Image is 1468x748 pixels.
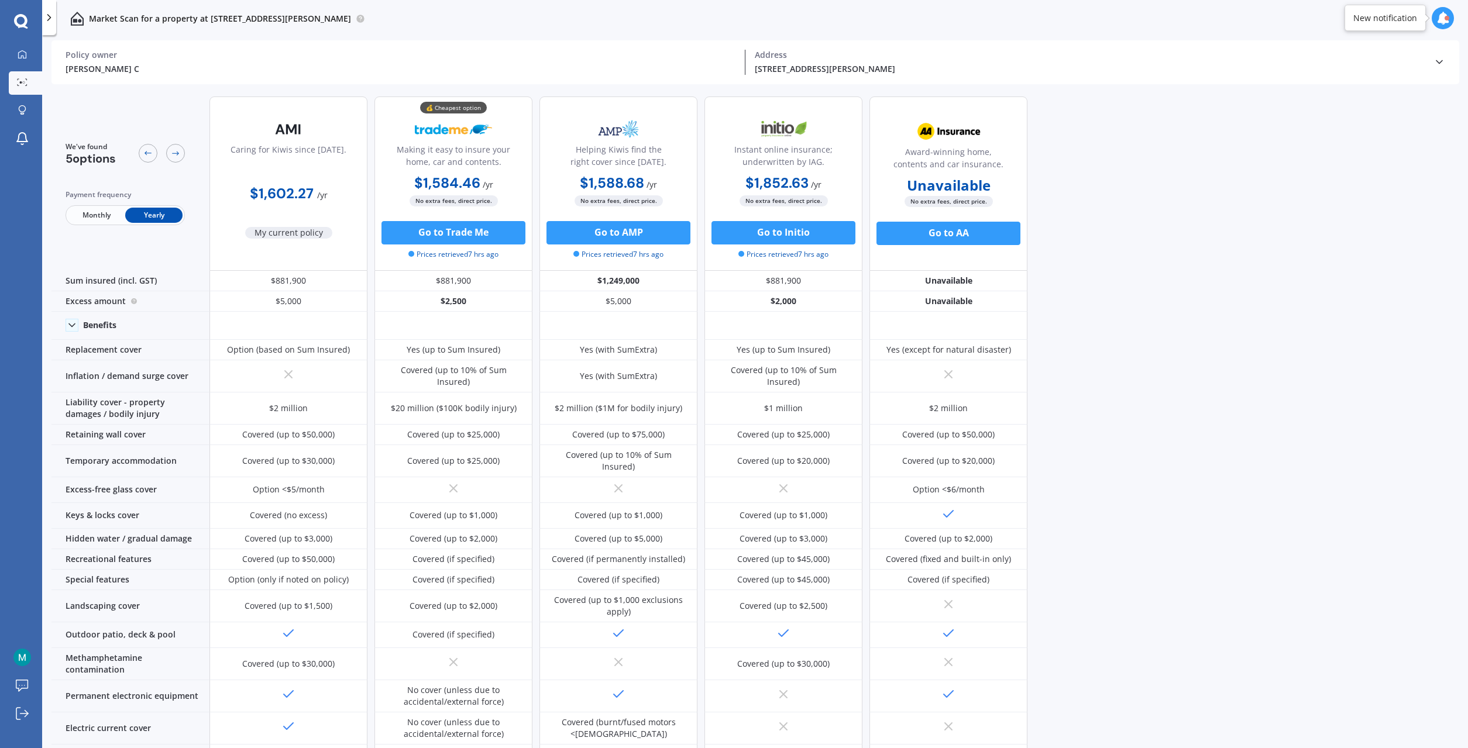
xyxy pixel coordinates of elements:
div: Excess-free glass cover [51,477,209,503]
div: Covered (if specified) [412,574,494,585]
div: Option <$6/month [913,484,985,495]
div: Covered (if specified) [907,574,989,585]
div: Sum insured (incl. GST) [51,271,209,291]
div: $881,900 [374,271,532,291]
div: Address [755,50,1425,60]
span: No extra fees, direct price. [905,196,993,207]
img: Trademe.webp [415,115,492,144]
div: Payment frequency [66,189,185,201]
div: Excess amount [51,291,209,312]
div: Covered (up to $25,000) [407,455,500,467]
div: Award-winning home, contents and car insurance. [879,146,1017,175]
button: Go to AA [876,222,1020,245]
button: Go to AMP [546,221,690,244]
div: $20 million ($100K bodily injury) [391,402,517,414]
div: $881,900 [704,271,862,291]
span: / yr [811,179,821,190]
div: Outdoor patio, deck & pool [51,622,209,648]
div: Covered (up to $30,000) [242,658,335,670]
span: No extra fees, direct price. [410,195,498,206]
img: home-and-contents.b802091223b8502ef2dd.svg [70,12,84,26]
span: Prices retrieved 7 hrs ago [573,249,663,260]
div: Liability cover - property damages / bodily injury [51,392,209,425]
div: No cover (unless due to accidental/external force) [383,716,524,740]
div: [PERSON_NAME] C [66,63,735,75]
div: Covered (up to $30,000) [242,455,335,467]
div: Hidden water / gradual damage [51,529,209,549]
div: Methamphetamine contamination [51,648,209,680]
div: Covered (up to $1,000 exclusions apply) [548,594,689,618]
div: Covered (up to 10% of Sum Insured) [713,364,854,388]
div: Covered (up to $5,000) [575,533,662,544]
div: Covered (up to $3,000) [245,533,332,544]
div: $5,000 [539,291,697,312]
div: Covered (up to $3,000) [740,533,827,544]
span: Prices retrieved 7 hrs ago [738,249,828,260]
div: Covered (up to 10% of Sum Insured) [548,449,689,473]
div: Covered (if specified) [412,553,494,565]
span: / yr [647,179,657,190]
div: Covered (up to $25,000) [737,429,830,440]
span: 5 options [66,151,116,166]
div: Covered (up to $2,000) [905,533,992,544]
div: Electric current cover [51,712,209,744]
div: Covered (up to $20,000) [737,455,830,467]
div: Covered (up to $50,000) [902,429,995,440]
div: Retaining wall cover [51,425,209,445]
span: Monthly [68,208,125,223]
div: Covered (fixed and built-in only) [886,553,1011,565]
div: Instant online insurance; underwritten by IAG. [714,143,852,173]
button: Go to Initio [711,221,855,244]
div: Covered (up to $2,500) [740,600,827,612]
span: No extra fees, direct price. [740,195,828,206]
div: $1,249,000 [539,271,697,291]
div: $2 million ($1M for bodily injury) [555,402,682,414]
div: Covered (up to $1,500) [245,600,332,612]
div: Landscaping cover [51,590,209,622]
div: Yes (with SumExtra) [580,370,657,382]
div: Covered (up to $1,000) [740,509,827,521]
div: $2 million [269,402,308,414]
div: Benefits [83,320,116,330]
div: Keys & locks cover [51,503,209,529]
div: Option (only if noted on policy) [228,574,349,585]
div: No cover (unless due to accidental/external force) [383,684,524,708]
div: Covered (up to $50,000) [242,553,335,565]
div: Caring for Kiwis since [DATE]. [231,143,346,173]
div: $881,900 [209,271,367,291]
div: Covered (if specified) [412,629,494,640]
div: Helping Kiwis find the right cover since [DATE]. [549,143,687,173]
div: Yes (except for natural disaster) [886,344,1011,356]
b: $1,584.46 [414,174,480,192]
div: New notification [1353,12,1417,24]
div: Covered (up to $45,000) [737,574,830,585]
img: Initio.webp [745,115,822,144]
div: Recreational features [51,549,209,570]
div: Option <$5/month [253,484,325,495]
div: Covered (up to $2,000) [410,533,497,544]
button: Go to Trade Me [381,221,525,244]
span: We've found [66,142,116,152]
div: [STREET_ADDRESS][PERSON_NAME] [755,63,1425,75]
div: Permanent electronic equipment [51,680,209,712]
span: My current policy [245,227,332,239]
p: Market Scan for a property at [STREET_ADDRESS][PERSON_NAME] [89,13,351,25]
div: Covered (up to $75,000) [572,429,665,440]
div: Covered (up to $20,000) [902,455,995,467]
div: Covered (up to $50,000) [242,429,335,440]
div: Covered (up to $1,000) [410,509,497,521]
div: Policy owner [66,50,735,60]
b: Unavailable [907,180,991,191]
div: Covered (if permanently installed) [552,553,685,565]
div: $5,000 [209,291,367,312]
b: $1,602.27 [250,184,314,202]
b: $1,852.63 [745,174,809,192]
div: $1 million [764,402,803,414]
div: Temporary accommodation [51,445,209,477]
div: Replacement cover [51,340,209,360]
div: Covered (up to $2,000) [410,600,497,612]
div: $2,500 [374,291,532,312]
div: $2,000 [704,291,862,312]
img: AMP.webp [580,115,657,144]
div: Covered (no excess) [250,509,327,521]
